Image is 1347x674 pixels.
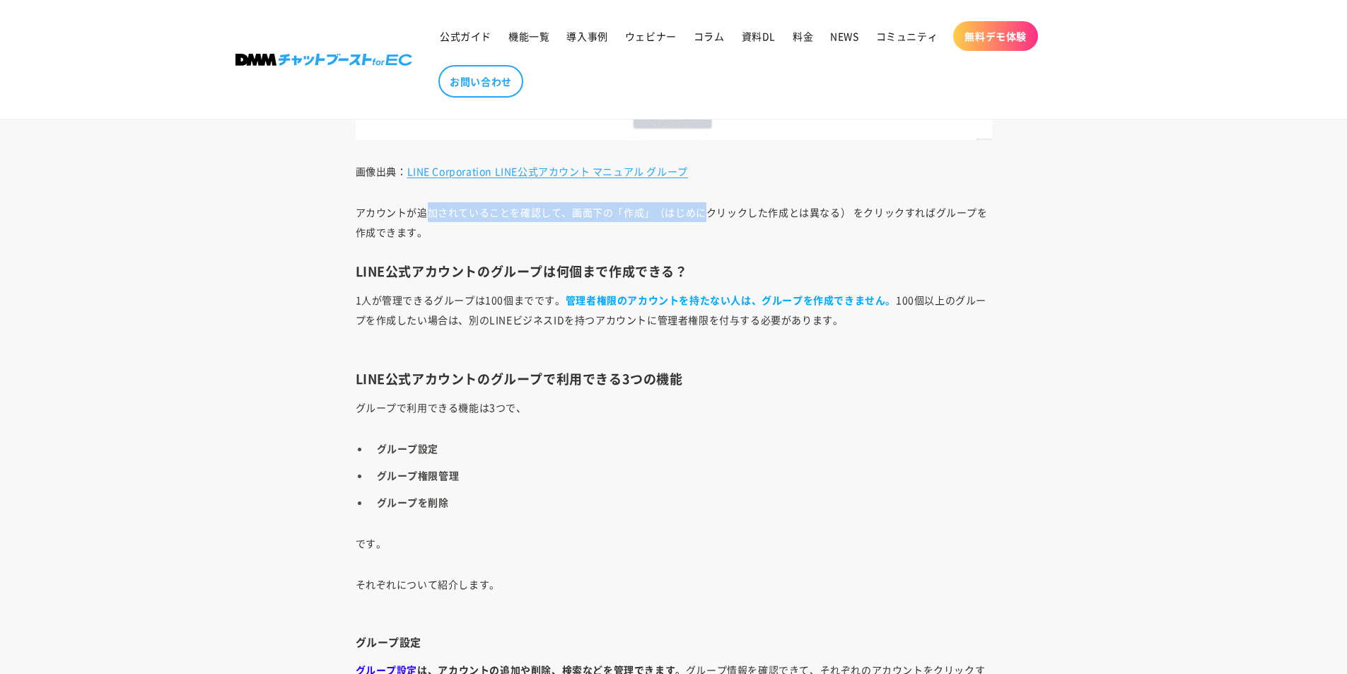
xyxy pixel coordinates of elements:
p: それぞれについて紹介します。 [356,574,992,614]
a: ウェビナー [617,21,685,51]
p: グループで利用できる機能は3つで、 [356,397,992,417]
span: 資料DL [742,30,776,42]
a: LINE Corporation LINE公式アカウント マニュアル グループ [407,164,688,178]
span: お問い合わせ [450,75,512,88]
span: 無料デモ体験 [964,30,1027,42]
span: コラム [694,30,725,42]
strong: グループを削除 [377,495,449,509]
a: 機能一覧 [500,21,558,51]
span: 導入事例 [566,30,607,42]
a: 公式ガイド [431,21,500,51]
p: です。 [356,533,992,553]
a: お問い合わせ [438,65,523,98]
p: 画像出典： [356,161,992,181]
h4: グループ設定 [356,635,992,649]
a: NEWS [822,21,867,51]
a: 無料デモ体験 [953,21,1038,51]
span: ウェビナー [625,30,677,42]
h3: LINE公式アカウントのグループで利用できる3つの機能 [356,371,992,387]
h3: LINE公式アカウントのグループは何個まで作成できる？ [356,263,992,279]
span: 料金 [793,30,813,42]
a: 導入事例 [558,21,616,51]
strong: 管理者権限のアカウントを持たない人は、グループを作成できません。 [566,293,896,307]
a: コラム [685,21,733,51]
p: 1人が管理できるグループは100個までです。 100個以上のグループを作成したい場合は、別のLINEビジネスIDを持つアカウントに管理者権限を付与する必要があります。 [356,290,992,349]
strong: グループ権限管理 [377,468,460,482]
img: 株式会社DMM Boost [235,54,412,66]
p: アカウントが追加されていることを確認して、画面下の「作成」（はじめにクリックした作成とは異なる） をクリックすればグループを作成できます。 [356,202,992,242]
strong: グループ設定 [377,441,439,455]
span: NEWS [830,30,858,42]
span: 機能一覧 [508,30,549,42]
span: 公式ガイド [440,30,491,42]
span: コミュニティ [876,30,938,42]
a: 料金 [784,21,822,51]
a: コミュニティ [868,21,947,51]
a: 資料DL [733,21,784,51]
